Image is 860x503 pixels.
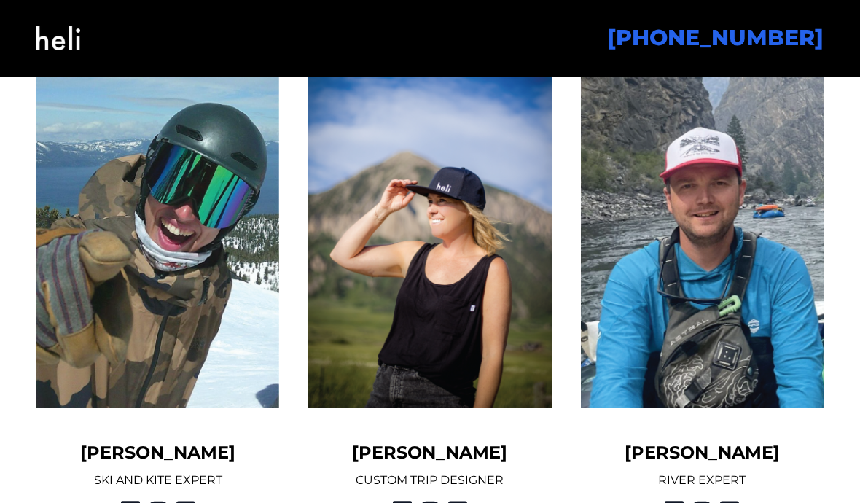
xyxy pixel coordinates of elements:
img: c446dc65-d492-4dd3-be1b-6849a4773f8e.jpg [308,11,551,407]
a: [PHONE_NUMBER] [607,24,824,51]
img: 43c7246b-7cd7-48d3-b1cc-f74eb04c6da1.png [36,11,279,407]
h5: [PERSON_NAME] [308,442,551,463]
img: Heli OS Logo [36,9,80,68]
img: 2cb1bcc0-e204-4b5e-a9d0-9089c9eaa37b.png [581,11,824,407]
h5: [PERSON_NAME] [36,442,279,463]
h5: [PERSON_NAME] [581,442,824,463]
p: RIVER EXPERT [581,472,824,489]
p: CUSTOM TRIP DESIGNER [308,472,551,489]
p: SKI AND KITE EXPERT [36,472,279,489]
